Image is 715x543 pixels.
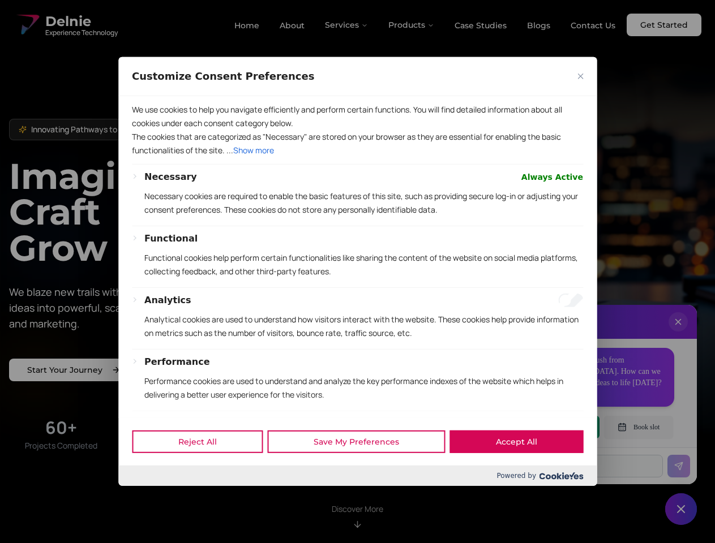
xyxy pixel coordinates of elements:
[558,294,583,307] input: Enable Analytics
[144,170,197,184] button: Necessary
[521,170,583,184] span: Always Active
[132,70,314,83] span: Customize Consent Preferences
[449,430,583,453] button: Accept All
[577,74,583,79] img: Close
[144,189,583,217] p: Necessary cookies are required to enable the basic features of this site, such as providing secur...
[132,430,263,453] button: Reject All
[144,313,583,340] p: Analytical cookies are used to understand how visitors interact with the website. These cookies h...
[132,103,583,130] p: We use cookies to help you navigate efficiently and perform certain functions. You will find deta...
[144,374,583,402] p: Performance cookies are used to understand and analyze the key performance indexes of the website...
[144,251,583,278] p: Functional cookies help perform certain functionalities like sharing the content of the website o...
[118,466,597,486] div: Powered by
[539,472,583,480] img: Cookieyes logo
[144,294,191,307] button: Analytics
[132,130,583,157] p: The cookies that are categorized as "Necessary" are stored on your browser as they are essential ...
[233,144,274,157] button: Show more
[144,355,210,369] button: Performance
[144,232,198,245] button: Functional
[267,430,445,453] button: Save My Preferences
